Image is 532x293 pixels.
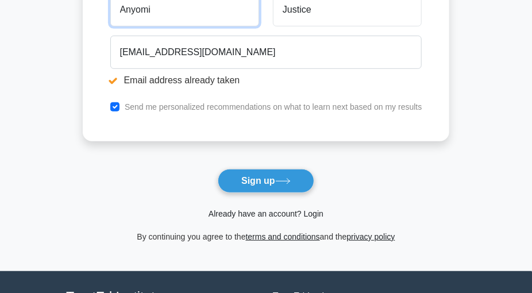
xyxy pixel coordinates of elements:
[125,102,422,111] label: Send me personalized recommendations on what to learn next based on my results
[110,36,422,69] input: Email
[347,232,395,241] a: privacy policy
[218,169,314,193] button: Sign up
[76,230,457,244] div: By continuing you agree to the and the
[246,232,320,241] a: terms and conditions
[209,209,323,218] a: Already have an account? Login
[110,74,422,87] li: Email address already taken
